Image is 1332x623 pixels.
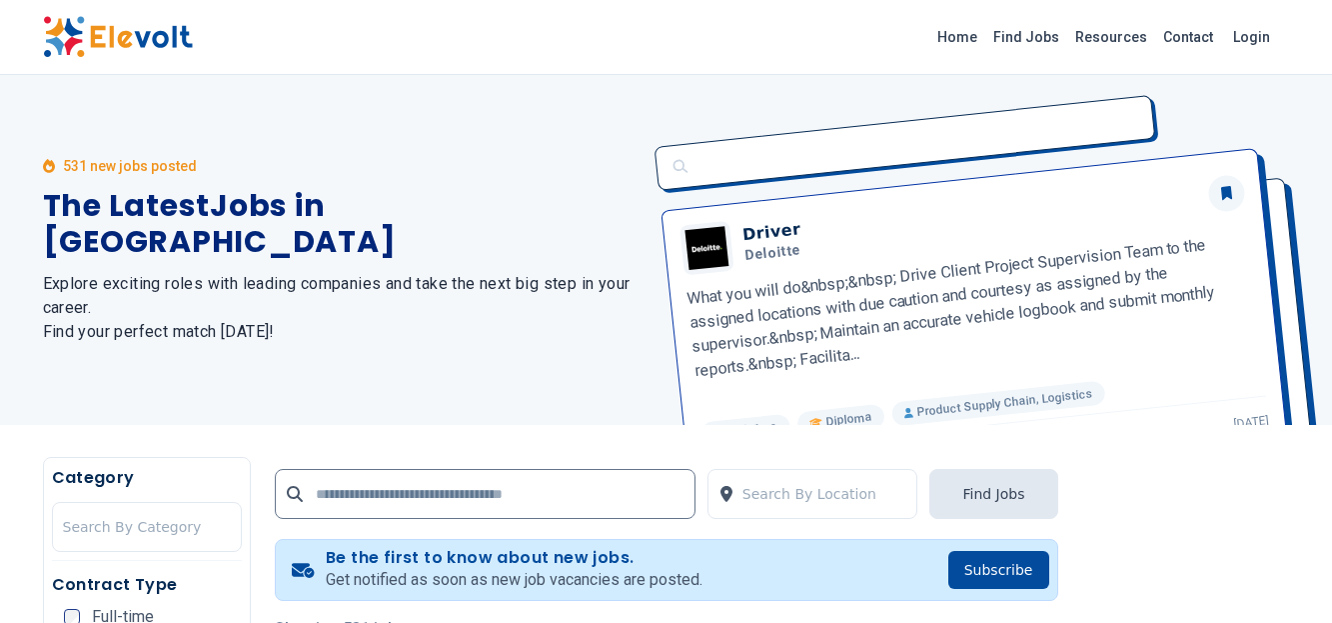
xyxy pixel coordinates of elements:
[929,21,985,53] a: Home
[43,272,643,344] h2: Explore exciting roles with leading companies and take the next big step in your career. Find you...
[948,551,1049,589] button: Subscribe
[1155,21,1221,53] a: Contact
[1067,21,1155,53] a: Resources
[985,21,1067,53] a: Find Jobs
[929,469,1057,519] button: Find Jobs
[43,188,643,260] h1: The Latest Jobs in [GEOGRAPHIC_DATA]
[43,16,193,58] img: Elevolt
[63,156,197,176] p: 531 new jobs posted
[326,548,702,568] h4: Be the first to know about new jobs.
[1221,17,1282,57] a: Login
[52,573,242,597] h5: Contract Type
[326,568,702,592] p: Get notified as soon as new job vacancies are posted.
[52,466,242,490] h5: Category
